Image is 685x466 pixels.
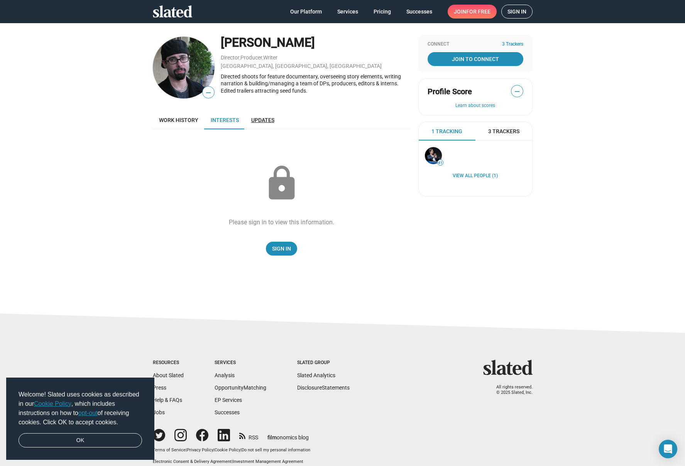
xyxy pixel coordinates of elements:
span: Services [337,5,358,19]
a: Slated Analytics [297,372,335,378]
span: Our Platform [290,5,322,19]
a: dismiss cookie message [19,433,142,448]
a: [GEOGRAPHIC_DATA], [GEOGRAPHIC_DATA], [GEOGRAPHIC_DATA] [221,63,382,69]
span: 41 [438,161,443,165]
img: Adam Salkin [153,37,215,98]
a: Pricing [367,5,397,19]
a: OpportunityMatching [215,385,266,391]
div: Slated Group [297,360,350,366]
span: | [232,459,233,464]
div: Connect [428,41,523,47]
span: Welcome! Slated uses cookies as described in our , which includes instructions on how to of recei... [19,390,142,427]
div: Services [215,360,266,366]
button: Do not sell my personal information [242,447,310,453]
a: View all People (1) [453,173,498,179]
a: Cookie Policy [215,447,240,452]
a: Cookie Policy [34,400,71,407]
span: 1 Tracking [431,128,462,135]
a: Updates [245,111,281,129]
mat-icon: lock [262,164,301,203]
a: filmonomics blog [267,428,309,441]
a: Privacy Policy [187,447,213,452]
button: Learn about scores [428,103,523,109]
a: Jobs [153,409,165,415]
a: Producer [240,54,262,61]
span: 3 Trackers [488,128,519,135]
div: Please sign in to view this information. [229,218,334,226]
a: Successes [400,5,438,19]
span: , [262,56,263,60]
span: for free [466,5,490,19]
span: — [203,88,214,98]
a: EP Services [215,397,242,403]
a: Help & FAQs [153,397,182,403]
span: Updates [251,117,274,123]
a: Press [153,385,166,391]
a: Investment Management Agreement [233,459,303,464]
div: [PERSON_NAME] [221,34,411,51]
span: — [511,86,523,97]
a: Terms of Service [153,447,186,452]
span: | [213,447,215,452]
a: Joinfor free [448,5,497,19]
a: Sign in [501,5,533,19]
div: Resources [153,360,184,366]
span: film [267,434,277,441]
span: Successes [406,5,432,19]
a: About Slated [153,372,184,378]
span: 3 Trackers [502,41,523,47]
a: Electronic Consent & Delivery Agreement [153,459,232,464]
img: Stephan Paternot [425,147,442,164]
a: DisclosureStatements [297,385,350,391]
div: Open Intercom Messenger [659,440,677,458]
span: Join To Connect [429,52,522,66]
span: | [186,447,187,452]
span: | [240,447,242,452]
span: Join [454,5,490,19]
div: cookieconsent [6,378,154,460]
a: Successes [215,409,240,415]
a: RSS [239,429,258,441]
span: Sign in [507,5,526,18]
span: Profile Score [428,86,472,97]
a: Our Platform [284,5,328,19]
a: Director [221,54,240,61]
a: Interests [205,111,245,129]
a: Sign In [266,242,297,256]
a: Join To Connect [428,52,523,66]
span: Work history [159,117,198,123]
span: Pricing [374,5,391,19]
div: Directed shoots for feature documentary, overseeing story elements, writing narration & building/... [221,73,411,95]
a: Analysis [215,372,235,378]
a: Writer [263,54,277,61]
a: opt-out [78,410,98,416]
span: Interests [211,117,239,123]
a: Work history [153,111,205,129]
a: Services [331,5,364,19]
p: All rights reserved. © 2025 Slated, Inc. [488,385,533,396]
span: Sign In [272,242,291,256]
